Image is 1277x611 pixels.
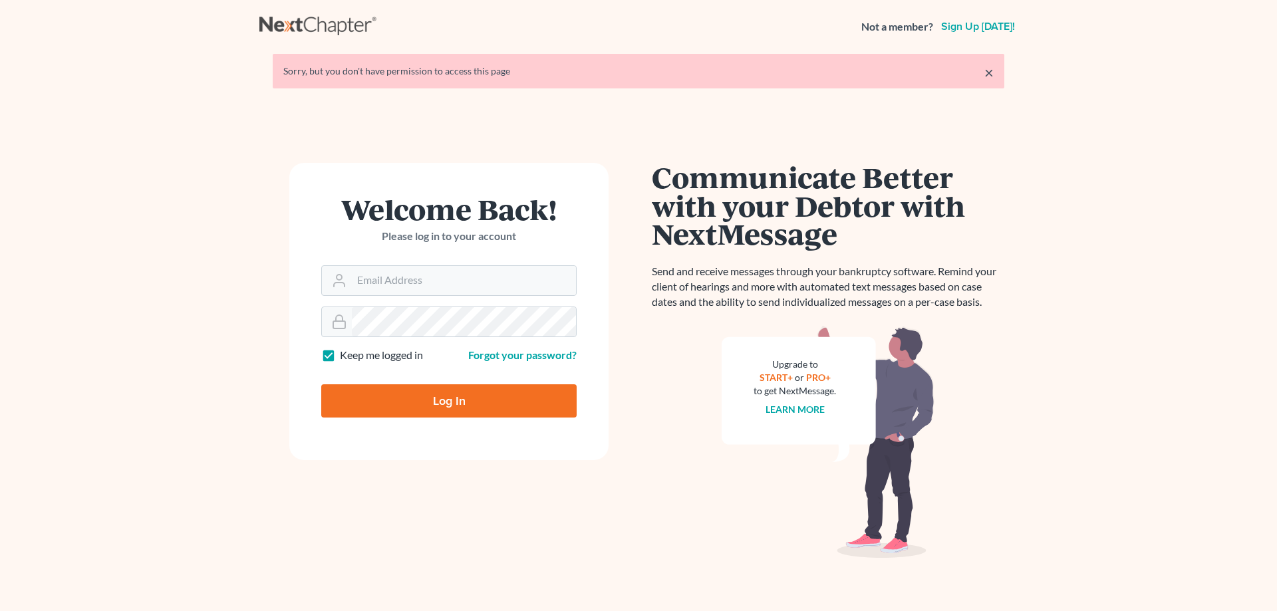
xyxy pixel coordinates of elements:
input: Email Address [352,266,576,295]
h1: Communicate Better with your Debtor with NextMessage [652,163,1004,248]
a: Sign up [DATE]! [938,21,1018,32]
p: Please log in to your account [321,229,577,244]
a: × [984,64,994,80]
input: Log In [321,384,577,418]
div: Upgrade to [754,358,836,371]
a: PRO+ [806,372,831,383]
a: Learn more [766,404,825,415]
label: Keep me logged in [340,348,423,363]
a: Forgot your password? [468,348,577,361]
div: Sorry, but you don't have permission to access this page [283,64,994,78]
a: START+ [760,372,793,383]
strong: Not a member? [861,19,933,35]
p: Send and receive messages through your bankruptcy software. Remind your client of hearings and mo... [652,264,1004,310]
h1: Welcome Back! [321,195,577,223]
span: or [795,372,804,383]
img: nextmessage_bg-59042aed3d76b12b5cd301f8e5b87938c9018125f34e5fa2b7a6b67550977c72.svg [722,326,934,558]
div: to get NextMessage. [754,384,836,398]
